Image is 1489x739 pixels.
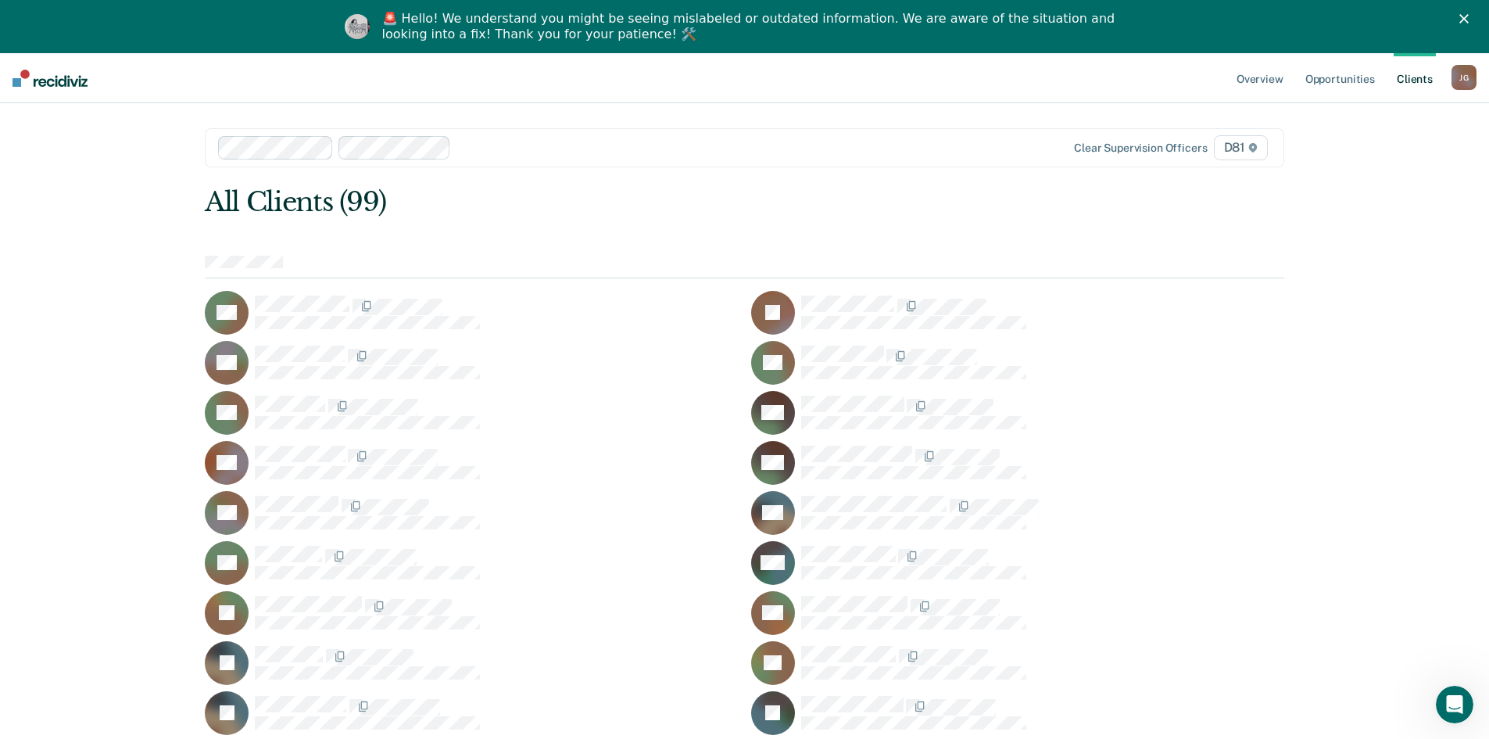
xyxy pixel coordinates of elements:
img: Profile image for Kim [345,14,370,39]
span: D81 [1214,135,1268,160]
a: Overview [1233,53,1287,103]
iframe: Intercom live chat [1436,686,1473,723]
div: All Clients (99) [205,186,1068,218]
div: Close [1459,14,1475,23]
a: Opportunities [1302,53,1378,103]
a: Clients [1394,53,1436,103]
div: J G [1451,65,1476,90]
img: Recidiviz [13,70,88,87]
div: Clear supervision officers [1074,142,1207,155]
button: JG [1451,65,1476,90]
div: 🚨 Hello! We understand you might be seeing mislabeled or outdated information. We are aware of th... [382,11,1120,42]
